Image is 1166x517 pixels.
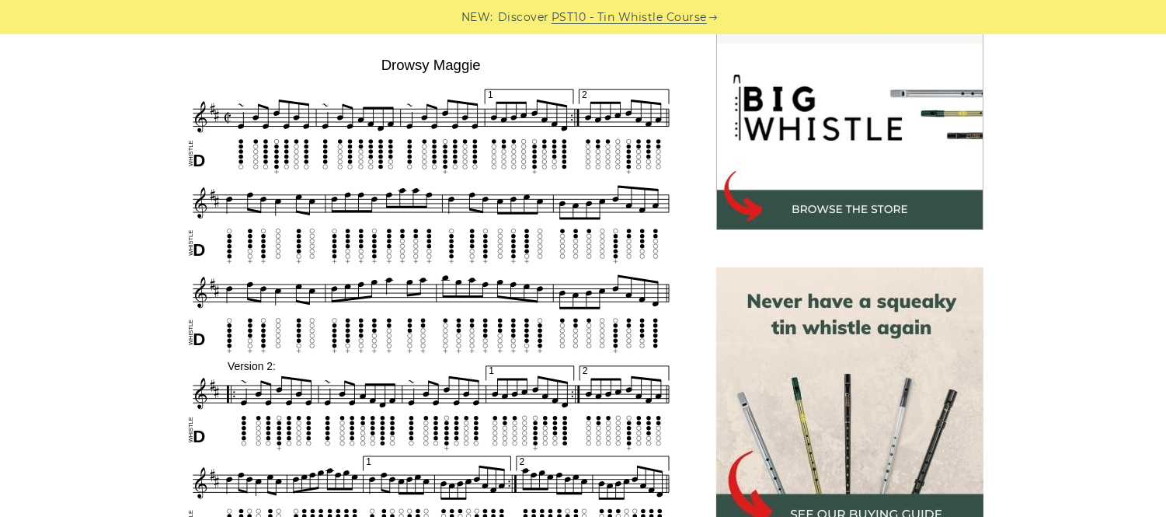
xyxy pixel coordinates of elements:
span: NEW: [461,9,493,26]
a: PST10 - Tin Whistle Course [552,9,707,26]
span: Discover [498,9,549,26]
